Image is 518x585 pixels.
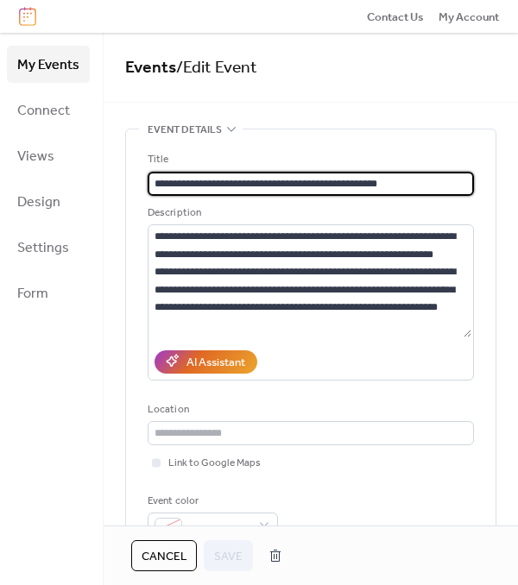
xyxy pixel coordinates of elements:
[148,122,222,139] span: Event details
[367,8,424,25] a: Contact Us
[439,9,499,26] span: My Account
[142,548,186,565] span: Cancel
[17,280,48,307] span: Form
[168,455,261,472] span: Link to Google Maps
[176,52,257,84] span: / Edit Event
[7,183,90,220] a: Design
[17,143,54,170] span: Views
[148,493,275,510] div: Event color
[17,235,69,261] span: Settings
[155,350,257,373] button: AI Assistant
[7,91,90,129] a: Connect
[131,540,197,571] button: Cancel
[439,8,499,25] a: My Account
[17,189,60,216] span: Design
[148,151,471,168] div: Title
[186,354,245,371] div: AI Assistant
[148,401,471,418] div: Location
[125,52,176,84] a: Events
[7,46,90,83] a: My Events
[17,52,79,79] span: My Events
[7,274,90,311] a: Form
[7,137,90,174] a: Views
[148,204,471,222] div: Description
[367,9,424,26] span: Contact Us
[17,97,70,124] span: Connect
[19,7,36,26] img: logo
[7,229,90,266] a: Settings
